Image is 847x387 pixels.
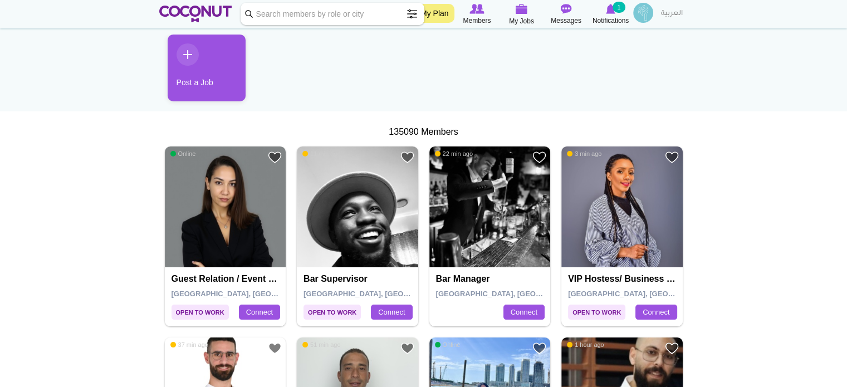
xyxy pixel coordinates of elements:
a: Add to Favourites [532,341,546,355]
img: Messages [561,4,572,14]
h4: Bar Supervisor [303,274,414,284]
a: My Plan [415,4,454,23]
span: Notifications [593,15,629,26]
a: Add to Favourites [532,150,546,164]
a: Messages Messages [544,3,589,26]
span: 3 min ago [567,150,601,158]
a: العربية [655,3,688,25]
span: Online [170,150,196,158]
a: Connect [371,305,412,320]
span: 11 min ago [302,150,340,158]
a: Add to Favourites [400,150,414,164]
a: Add to Favourites [400,341,414,355]
a: Browse Members Members [455,3,500,26]
a: Connect [239,305,280,320]
img: Browse Members [469,4,484,14]
a: My Jobs My Jobs [500,3,544,27]
span: 51 min ago [302,341,340,349]
img: Home [159,6,232,22]
span: My Jobs [509,16,534,27]
span: 37 min ago [170,341,208,349]
h4: Bar Manager [436,274,547,284]
span: Members [463,15,491,26]
h4: Guest Relation / Event Coordinator [172,274,282,284]
a: Add to Favourites [268,341,282,355]
span: Open to Work [172,305,229,320]
h4: VIP Hostess/ Business Development and Marketing & PR [568,274,679,284]
img: Notifications [606,4,615,14]
span: 22 min ago [435,150,473,158]
img: My Jobs [516,4,528,14]
small: 1 [613,2,625,13]
span: [GEOGRAPHIC_DATA], [GEOGRAPHIC_DATA] [172,290,330,298]
a: Notifications Notifications 1 [589,3,633,26]
div: 135090 Members [159,126,688,139]
a: Connect [635,305,677,320]
span: Open to Work [568,305,625,320]
span: Open to Work [303,305,361,320]
span: [GEOGRAPHIC_DATA], [GEOGRAPHIC_DATA] [303,290,462,298]
a: Add to Favourites [268,150,282,164]
a: Add to Favourites [665,150,679,164]
li: 1 / 1 [159,35,237,110]
a: Add to Favourites [665,341,679,355]
span: [GEOGRAPHIC_DATA], [GEOGRAPHIC_DATA] [568,290,727,298]
a: Post a Job [168,35,246,101]
input: Search members by role or city [241,3,424,25]
span: 1 hour ago [567,341,604,349]
span: [GEOGRAPHIC_DATA], [GEOGRAPHIC_DATA] [436,290,595,298]
span: Online [435,341,461,349]
a: Connect [503,305,545,320]
span: Messages [551,15,581,26]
